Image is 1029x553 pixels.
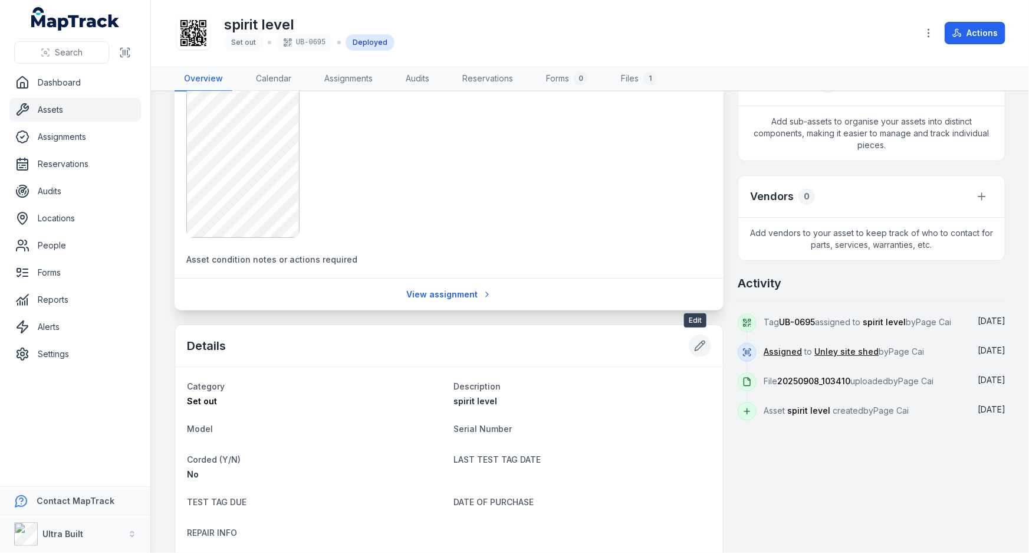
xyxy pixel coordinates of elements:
span: Edit [684,313,706,328]
a: Assignments [315,67,382,91]
span: spirit level [863,317,906,327]
a: Assets [9,98,141,122]
span: Tag assigned to by Page Cai [764,317,951,327]
h2: Details [187,338,226,354]
a: Dashboard [9,71,141,94]
a: Calendar [246,67,301,91]
a: Forms0 [537,67,597,91]
div: Deployed [346,34,394,51]
span: LAST TEST TAG DATE [454,454,541,464]
span: [DATE] [978,404,1005,414]
a: Assigned [764,346,802,358]
a: Overview [175,67,232,91]
time: 08/09/2025, 10:34:44 am [978,404,1005,414]
a: People [9,234,141,257]
span: Corded (Y/N) [187,454,241,464]
span: Serial Number [454,424,512,434]
span: [DATE] [978,316,1005,326]
a: Audits [396,67,439,91]
span: File uploaded by Page Cai [764,376,933,386]
a: Unley site shed [814,346,879,358]
div: 0 [798,188,815,205]
a: Settings [9,342,141,366]
span: Add sub-assets to organise your assets into distinct components, making it easier to manage and t... [738,106,1005,161]
span: Set out [187,396,217,406]
span: [DATE] [978,375,1005,385]
h3: Vendors [750,188,794,205]
span: UB-0695 [779,317,815,327]
div: 0 [574,71,588,86]
span: No [187,469,199,479]
a: Files1 [612,67,667,91]
span: REPAIR INFO [187,528,237,538]
span: Set out [231,38,256,47]
a: Forms [9,261,141,284]
button: Actions [945,22,1005,44]
span: TEST TAG DUE [187,497,246,507]
a: Reservations [453,67,522,91]
span: Description [454,381,501,391]
strong: Ultra Built [42,529,83,539]
h2: Activity [738,275,781,292]
a: Assignments [9,125,141,149]
a: Alerts [9,315,141,339]
span: Add vendors to your asset to keep track of who to contact for parts, services, warranties, etc. [738,218,1005,260]
div: UB-0695 [276,34,333,51]
span: Asset condition notes or actions required [186,254,357,264]
span: spirit level [787,405,830,415]
span: [DATE] [978,345,1005,355]
span: Model [187,424,213,434]
a: Locations [9,207,141,230]
time: 08/09/2025, 10:35:51 am [978,345,1005,355]
a: MapTrack [31,7,120,31]
div: 1 [643,71,657,86]
time: 08/09/2025, 10:36:17 am [978,316,1005,326]
span: 20250908_103410 [777,376,850,386]
a: Audits [9,179,141,203]
span: Asset created by Page Cai [764,405,909,415]
button: Search [14,41,109,64]
span: DATE OF PURCHASE [454,497,534,507]
span: Search [55,47,83,58]
span: spirit level [454,396,498,406]
strong: Contact MapTrack [37,496,114,506]
span: Category [187,381,225,391]
a: View assignment [399,283,499,306]
a: Reports [9,288,141,312]
span: to by Page Cai [764,346,924,356]
a: Reservations [9,152,141,176]
h1: spirit level [224,15,394,34]
time: 08/09/2025, 10:34:55 am [978,375,1005,385]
